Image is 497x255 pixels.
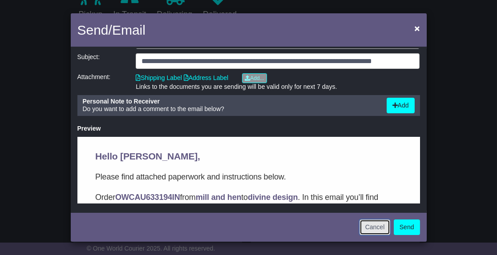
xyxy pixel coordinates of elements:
[170,56,220,65] strong: divine design
[394,219,420,235] button: Send
[387,98,415,113] button: Add
[410,19,424,37] button: Close
[136,83,420,91] div: Links to the documents you are sending will be valid only for next 7 days.
[18,14,123,24] span: Hello [PERSON_NAME],
[73,53,132,69] div: Subject:
[118,56,164,65] strong: mill and hen
[242,73,267,83] a: Add...
[77,125,420,132] div: Preview
[18,54,325,79] p: Order from to . In this email you’ll find important information about your order, and what you ne...
[360,219,391,235] button: Cancel
[136,74,182,81] a: Shipping Label
[18,34,325,46] p: Please find attached paperwork and instructions below.
[83,98,378,105] div: Personal Note to Receiver
[414,23,420,33] span: ×
[184,74,229,81] a: Address Label
[78,98,382,113] div: Do you want to add a comment to the email below?
[38,56,102,65] strong: OWCAU633194IN
[77,20,145,40] h4: Send/Email
[73,73,132,91] div: Attachment:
